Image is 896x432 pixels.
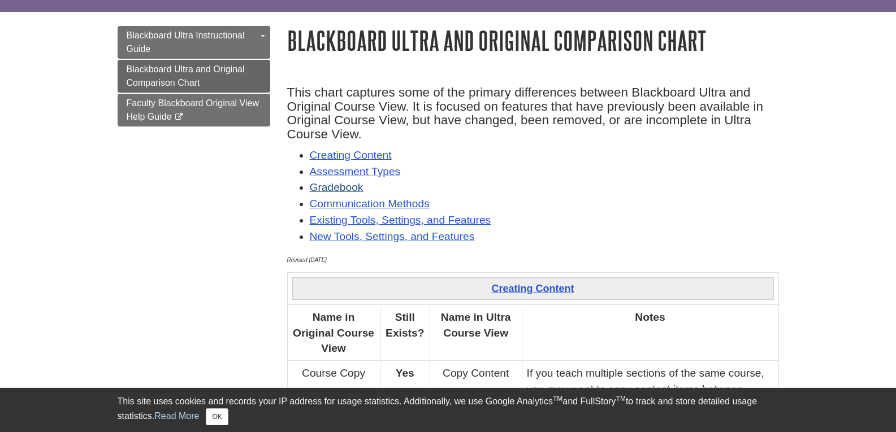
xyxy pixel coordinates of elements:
a: Existing Tools, Settings, and Features [310,214,491,226]
strong: Still Exists? [386,311,424,338]
div: This site uses cookies and records your IP address for usage statistics. Additionally, we use Goo... [118,395,779,425]
div: Guide Page Menu [118,26,270,126]
button: Close [206,408,228,425]
span: Faculty Blackboard Original View Help Guide [127,98,259,121]
a: Blackboard Ultra and Original Comparison Chart [118,60,270,93]
h4: This chart captures some of the primary differences between Blackboard Ultra and Original Course ... [287,86,779,142]
span: . [362,127,365,141]
a: Creating Content [310,149,392,161]
strong: Yes [396,367,414,379]
a: Communication Methods [310,198,430,210]
sup: TM [553,395,562,403]
a: Faculty Blackboard Original View Help Guide [118,94,270,126]
a: New Tools, Settings, and Features [310,230,475,242]
a: Gradebook [310,181,363,193]
strong: Name in Original Course View [293,311,374,354]
h1: Blackboard Ultra and Original Comparison Chart [287,26,779,55]
span: Blackboard Ultra Instructional Guide [127,30,245,54]
i: This link opens in a new window [174,114,184,121]
span: Blackboard Ultra and Original Comparison Chart [127,64,245,88]
a: Assessment Types [310,165,401,177]
a: Read More [154,411,199,421]
strong: Notes [635,311,665,323]
a: Blackboard Ultra Instructional Guide [118,26,270,59]
strong: Creating Content [492,283,574,294]
strong: Name in Ultra Course View [441,311,511,338]
sup: TM [616,395,626,403]
em: Revised [DATE] [287,257,327,263]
